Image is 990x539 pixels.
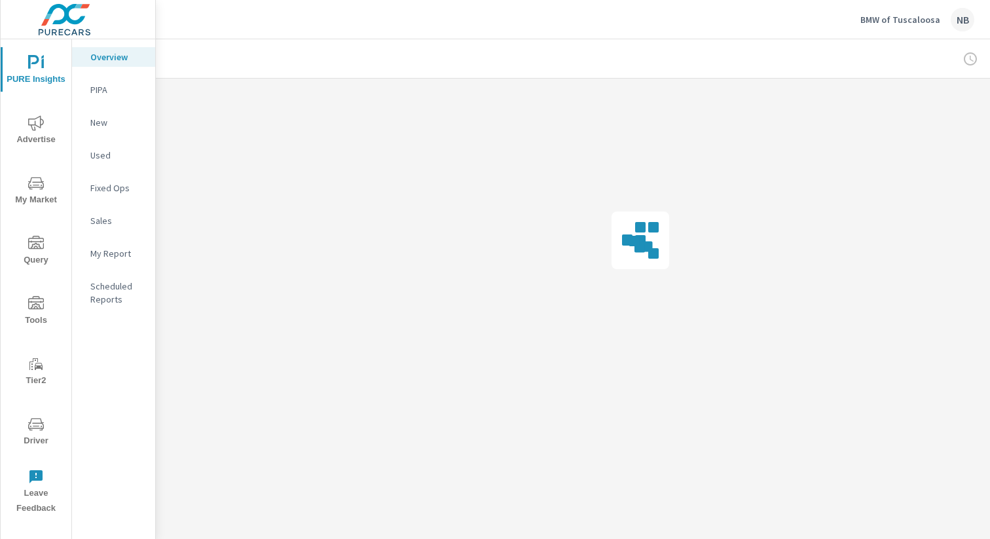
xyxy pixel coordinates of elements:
[90,116,145,129] p: New
[5,417,67,449] span: Driver
[5,236,67,268] span: Query
[90,280,145,306] p: Scheduled Reports
[5,115,67,147] span: Advertise
[90,247,145,260] p: My Report
[1,39,71,521] div: nav menu
[951,8,974,31] div: NB
[72,276,155,309] div: Scheduled Reports
[90,214,145,227] p: Sales
[860,14,940,26] p: BMW of Tuscaloosa
[72,211,155,231] div: Sales
[72,113,155,132] div: New
[90,181,145,195] p: Fixed Ops
[5,469,67,516] span: Leave Feedback
[90,83,145,96] p: PIPA
[72,244,155,263] div: My Report
[90,149,145,162] p: Used
[72,145,155,165] div: Used
[72,178,155,198] div: Fixed Ops
[72,47,155,67] div: Overview
[5,55,67,87] span: PURE Insights
[72,80,155,100] div: PIPA
[5,176,67,208] span: My Market
[5,296,67,328] span: Tools
[5,356,67,388] span: Tier2
[90,50,145,64] p: Overview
